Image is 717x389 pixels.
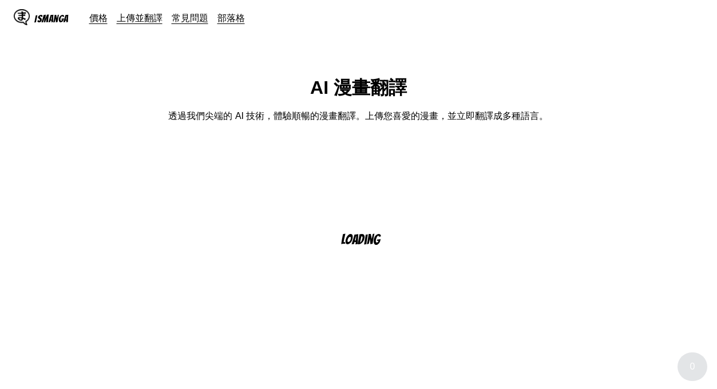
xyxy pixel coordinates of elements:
a: 上傳並翻譯 [117,12,163,23]
p: 透過我們尖端的 AI 技術，體驗順暢的漫畫翻譯。上傳您喜愛的漫畫，並立即翻譯成多種語言。 [168,110,548,122]
a: IsManga LogoIsManga [14,9,89,27]
a: 常見問題 [172,12,208,23]
h1: AI 漫畫翻譯 [310,76,407,101]
a: 價格 [89,12,108,23]
div: IsManga [34,13,69,24]
p: Loading [341,232,395,247]
a: 部落格 [217,12,245,23]
img: IsManga Logo [14,9,30,25]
